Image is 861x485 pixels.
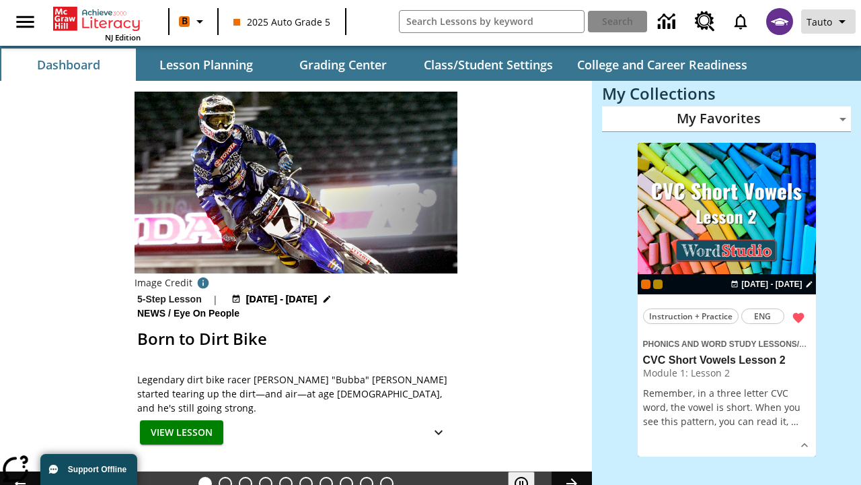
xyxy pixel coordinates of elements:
[791,415,798,428] span: …
[643,386,811,428] p: Remember, in a three letter CVC word, the vowel is short. When you see this pattern, you can read...
[758,4,801,39] button: Select a new avatar
[653,280,663,289] div: New 2025 class
[766,8,793,35] img: avatar image
[728,278,815,290] button: Aug 25 - Aug 25 Choose Dates
[786,306,811,330] button: Remove from Favorites
[40,454,137,485] button: Support Offline
[741,309,784,324] button: ENG
[174,306,242,321] span: Eye On People
[801,9,856,34] button: Profile/Settings
[602,84,851,103] h3: My Collections
[53,5,141,32] a: Home
[425,420,452,445] button: Show Details
[213,292,218,306] span: |
[754,309,771,323] span: ENG
[137,373,455,415] span: Legendary dirt bike racer James "Bubba" Stewart started tearing up the dirt—and air—at age 4, and...
[687,3,723,40] a: Resource Center, Will open in new tab
[135,92,457,273] img: Motocross racer James Stewart flies through the air on his dirt bike.
[139,48,273,81] button: Lesson Planning
[137,327,455,351] h2: Born to Dirt Bike
[741,278,802,290] span: [DATE] - [DATE]
[643,339,797,349] span: Phonics and Word Study Lessons
[174,9,213,34] button: Boost Class color is orange. Change class color
[723,4,758,39] a: Notifications
[413,48,564,81] button: Class/Student Settings
[797,337,807,350] span: /
[135,276,192,290] p: Image Credit
[168,308,171,319] span: /
[643,354,811,368] h3: CVC Short Vowels Lesson 2
[1,48,136,81] button: Dashboard
[137,292,202,306] p: 5-Step Lesson
[807,15,832,29] span: Tauto
[794,435,815,455] button: Show Details
[566,48,758,81] button: College and Career Readiness
[641,280,650,289] div: Current Class
[229,292,335,306] button: Aug 24 - Aug 24 Choose Dates
[53,4,141,42] div: Home
[643,336,811,351] span: Topic: Phonics and Word Study Lessons/CVC Short Vowels
[192,273,214,292] button: Credit: Rick Scuteri/AP Images
[643,309,739,324] button: Instruction + Practice
[182,13,188,30] span: B
[5,2,45,42] button: Open side menu
[650,3,687,40] a: Data Center
[137,373,455,415] div: Legendary dirt bike racer [PERSON_NAME] "Bubba" [PERSON_NAME] started tearing up the dirt—and air...
[246,292,317,306] span: [DATE] - [DATE]
[68,465,126,474] span: Support Offline
[137,306,168,321] span: News
[400,11,585,32] input: search field
[649,309,733,323] span: Instruction + Practice
[105,32,141,42] span: NJ Edition
[602,106,851,132] div: My Favorites
[638,143,816,457] div: lesson details
[233,15,330,29] span: 2025 Auto Grade 5
[140,420,223,445] button: View Lesson
[276,48,410,81] button: Grading Center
